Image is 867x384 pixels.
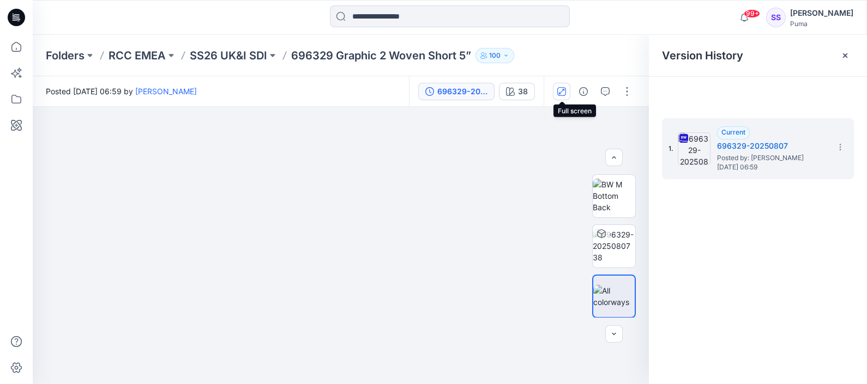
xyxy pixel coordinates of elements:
[841,51,850,60] button: Close
[744,9,760,18] span: 99+
[46,86,197,97] span: Posted [DATE] 06:59 by
[418,83,495,100] button: 696329-20250807
[717,139,826,153] h5: 696329-20250807
[489,50,501,62] p: 100
[518,86,528,97] div: 38
[76,87,606,384] img: eyJhbGciOiJIUzI1NiIsImtpZCI6IjAiLCJzbHQiOiJzZXMiLCJ0eXAiOiJKV1QifQ.eyJkYXRhIjp7InR5cGUiOiJzdG9yYW...
[717,153,826,163] span: Posted by: Loeka De Vries
[593,179,635,213] img: BW M Bottom Back
[721,128,745,136] span: Current
[790,7,853,20] div: [PERSON_NAME]
[135,87,197,96] a: [PERSON_NAME]
[575,83,592,100] button: Details
[475,48,514,63] button: 100
[109,48,166,63] a: RCC EMEA
[499,83,535,100] button: 38
[190,48,267,63] a: SS26 UK&I SDI
[593,229,635,263] img: 696329-20250807 38
[669,144,673,154] span: 1.
[717,163,826,171] span: [DATE] 06:59
[593,285,635,308] img: All colorways
[46,48,85,63] a: Folders
[678,132,711,165] img: 696329-20250807
[437,86,487,97] div: 696329-20250807
[662,49,743,62] span: Version History
[291,48,471,63] p: 696329 Graphic 2 Woven Short 5”
[766,8,786,27] div: SS
[790,20,853,28] div: Puma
